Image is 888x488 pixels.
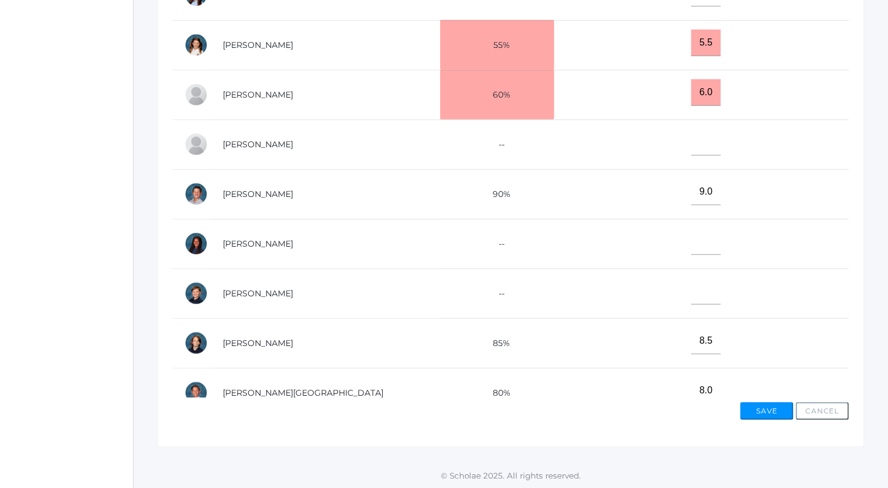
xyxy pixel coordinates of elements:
[223,40,293,50] a: [PERSON_NAME]
[223,139,293,150] a: [PERSON_NAME]
[440,318,554,368] td: 85%
[184,282,208,305] div: Asher Pedersen
[440,219,554,269] td: --
[440,269,554,318] td: --
[223,288,293,299] a: [PERSON_NAME]
[440,368,554,418] td: 80%
[184,381,208,405] div: Preston Veenendaal
[223,338,293,348] a: [PERSON_NAME]
[440,20,554,70] td: 55%
[184,232,208,256] div: Norah Hosking
[184,132,208,156] div: Eli Henry
[223,238,293,249] a: [PERSON_NAME]
[440,169,554,219] td: 90%
[740,402,793,420] button: Save
[440,70,554,119] td: 60%
[223,89,293,100] a: [PERSON_NAME]
[440,119,554,169] td: --
[184,331,208,355] div: Nathaniel Torok
[796,402,849,420] button: Cancel
[134,470,888,481] p: © Scholae 2025. All rights reserved.
[223,387,383,398] a: [PERSON_NAME][GEOGRAPHIC_DATA]
[223,189,293,199] a: [PERSON_NAME]
[184,83,208,106] div: Pauline Harris
[184,182,208,206] div: Levi Herrera
[184,33,208,57] div: Ceylee Ekdahl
